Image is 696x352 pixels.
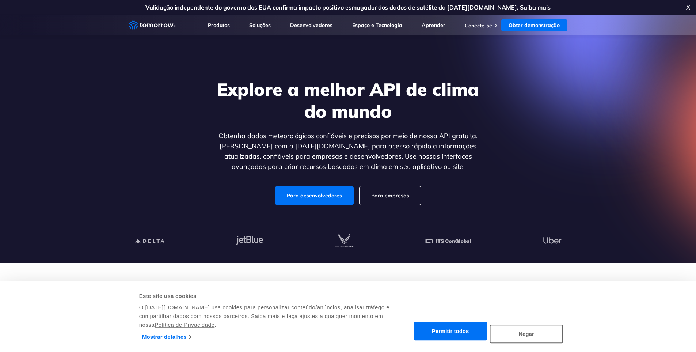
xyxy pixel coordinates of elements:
[208,22,230,29] a: Produtos
[214,322,216,328] font: .
[501,19,567,31] a: Obter demonstração
[432,328,469,334] font: Permitir todos
[360,186,421,205] a: Para empresas
[352,22,402,29] a: Espaço e Tecnologia
[145,4,551,11] a: Validação independente do governo dos EUA confirma impacto positivo esmagador dos dados de satéli...
[686,3,691,12] font: X
[290,22,332,29] a: Desenvolvedores
[275,186,354,205] a: Para desenvolvedores
[287,192,342,199] font: Para desenvolvedores
[371,192,409,199] font: Para empresas
[465,22,492,29] a: Conecte-se
[142,334,187,340] font: Mostrar detalhes
[414,322,487,341] button: Permitir todos
[139,304,389,328] font: O [DATE][DOMAIN_NAME] usa cookies para personalizar conteúdo/anúncios, analisar tráfego e compart...
[139,293,197,299] font: Este site usa cookies
[129,20,176,31] a: Link para casa
[509,22,560,29] font: Obter demonstração
[217,78,479,122] font: Explore a melhor API de clima do mundo
[142,332,191,342] a: Mostrar detalhes
[422,22,445,29] a: Aprender
[518,331,534,337] font: Negar
[490,325,563,343] button: Negar
[218,132,478,171] font: Obtenha dados meteorológicos confiáveis e precisos por meio de nossa API gratuita. [PERSON_NAME] ...
[249,22,271,29] a: Soluções
[155,322,214,328] a: Política de Privacidade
